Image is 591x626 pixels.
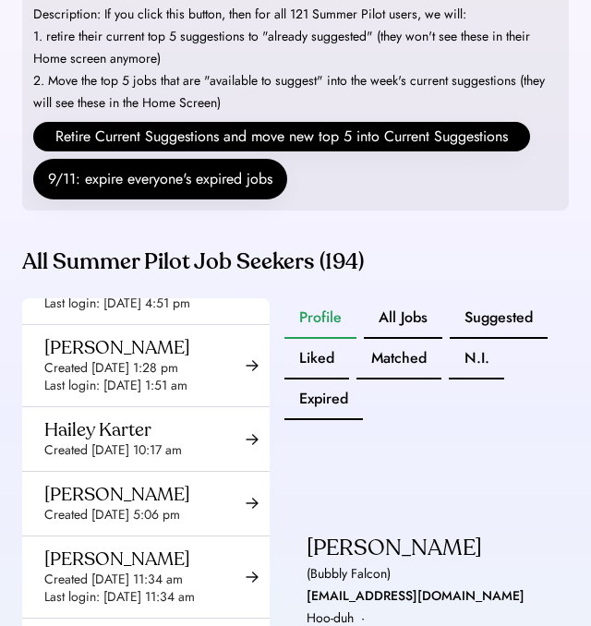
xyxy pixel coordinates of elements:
[307,450,380,523] img: yH5BAEAAAAALAAAAAABAAEAAAIBRAA7
[364,298,442,339] button: All Jobs
[356,339,441,379] button: Matched
[44,418,151,441] div: Hailey Karter
[284,298,356,339] button: Profile
[246,571,259,584] img: arrow-right-black.svg
[33,4,558,114] div: Description: If you click this button, then for all 121 Summer Pilot users, we will: 1. retire th...
[449,339,504,379] button: N.I.
[44,336,190,359] div: [PERSON_NAME]
[44,359,178,378] div: Created [DATE] 1:28 pm
[44,483,190,506] div: [PERSON_NAME]
[284,379,363,420] button: Expired
[450,298,548,339] button: Suggested
[44,588,195,607] div: Last login: [DATE] 11:34 am
[307,534,482,563] div: [PERSON_NAME]
[33,122,530,151] button: Retire Current Suggestions and move new top 5 into Current Suggestions
[44,441,182,460] div: Created [DATE] 10:17 am
[44,548,190,571] div: [PERSON_NAME]
[246,433,259,446] img: arrow-right-black.svg
[33,159,287,199] button: 9/11: expire everyone's expired jobs
[246,497,259,510] img: arrow-right-black.svg
[44,506,180,524] div: Created [DATE] 5:06 pm
[246,359,259,372] img: arrow-right-black.svg
[307,585,525,608] div: [EMAIL_ADDRESS][DOMAIN_NAME]
[44,377,187,395] div: Last login: [DATE] 1:51 am
[22,247,569,277] div: All Summer Pilot Job Seekers (194)
[44,295,190,313] div: Last login: [DATE] 4:51 pm
[307,563,391,585] div: (Bubbly Falcon)
[284,339,349,379] button: Liked
[44,571,183,589] div: Created [DATE] 11:34 am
